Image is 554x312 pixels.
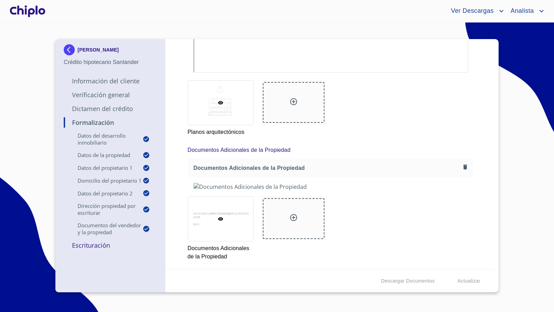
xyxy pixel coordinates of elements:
[64,132,143,146] p: Datos del Desarrollo Inmobiliario
[188,146,291,154] p: Documentos Adicionales de la Propiedad
[446,6,505,17] button: account of current user
[64,118,157,127] p: Formalización
[64,58,157,66] p: Crédito hipotecario Santander
[194,164,461,172] span: Documentos Adicionales de la Propiedad
[64,164,143,171] p: Datos del propietario 1
[506,6,546,17] button: account of current user
[64,190,143,197] p: Datos del propietario 2
[64,152,143,158] p: Datos de la propiedad
[64,104,157,113] p: Dictamen del Crédito
[188,125,253,136] p: Planos arquitectónicos
[64,202,143,216] p: Dirección Propiedad por Escriturar
[64,77,157,85] p: Información del Cliente
[64,177,143,184] p: Domicilio del Propietario 1
[446,6,497,17] span: Ver Descargas
[64,44,157,58] div: [PERSON_NAME]
[64,222,143,236] p: Documentos del vendedor y la propiedad
[188,241,253,261] p: Documentos Adicionales de la Propiedad
[64,44,78,55] img: Docupass spot blue
[64,241,157,249] p: Escrituración
[506,6,537,17] span: Analista
[381,277,435,285] span: Descargar Documentos
[64,91,157,99] p: Verificación General
[455,275,483,287] button: Actualizar
[78,47,119,53] p: [PERSON_NAME]
[458,277,480,285] span: Actualizar
[378,275,437,287] button: Descargar Documentos
[194,183,467,191] img: Documentos Adicionales de la Propiedad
